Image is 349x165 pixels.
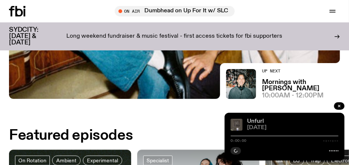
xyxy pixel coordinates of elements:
[9,129,133,142] h2: Featured episodes
[310,158,321,163] span: Trap
[231,139,246,143] span: 0:00:00
[247,125,339,131] span: [DATE]
[293,158,300,163] span: DJ
[56,158,76,163] span: Ambient
[18,158,46,163] span: On Rotation
[226,69,256,99] img: Radio presenter Ben Hansen sits in front of a wall of photos and an fbi radio sign. Film photo. B...
[275,158,283,163] span: Talk
[147,158,169,163] span: Specialist
[9,27,57,46] h3: SYDCITY: [DATE] & [DATE]
[262,69,340,73] h2: Up Next
[87,158,118,163] span: Experimental
[262,93,324,99] span: 10:00am - 12:00pm
[115,6,235,16] button: On AirDumbhead on Up For It w/ SLC
[323,139,339,143] span: -:--:--
[247,118,264,124] a: Unfurl
[67,33,283,40] p: Long weekend fundraiser & music festival - first access tickets for fbi supporters
[262,79,340,92] a: Mornings with [PERSON_NAME]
